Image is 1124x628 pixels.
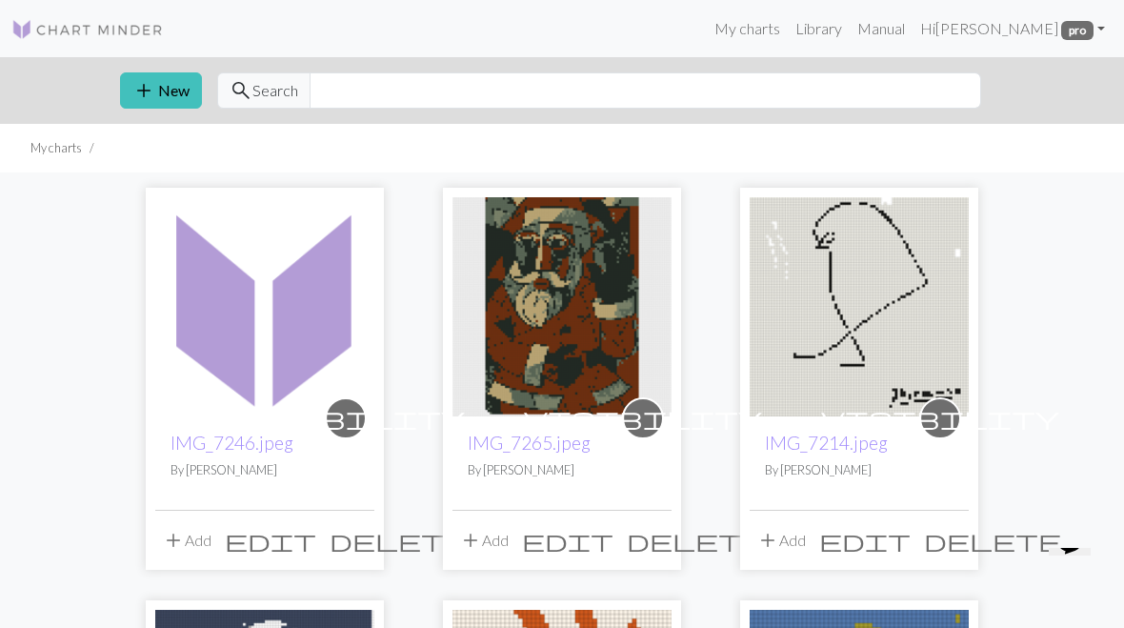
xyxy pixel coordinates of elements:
button: Add [155,522,218,558]
span: edit [225,527,316,554]
button: Add [750,522,813,558]
a: IMG_7214.jpeg [765,432,888,454]
img: IMG_7246.jpeg [155,197,374,416]
span: add [132,77,155,104]
button: Edit [218,522,323,558]
i: private [227,399,465,437]
span: delete [627,527,764,554]
a: Hi[PERSON_NAME] pro [913,10,1113,48]
i: private [821,399,1059,437]
a: Library [788,10,850,48]
span: add [459,527,482,554]
a: IMG_7265.jpeg [452,295,672,314]
button: New [120,72,202,109]
a: Manual [850,10,913,48]
span: pro [1061,21,1094,40]
i: private [524,399,762,437]
span: add [756,527,779,554]
i: Edit [819,529,911,552]
li: My charts [30,139,82,157]
i: Edit [225,529,316,552]
p: By [PERSON_NAME] [468,461,656,479]
img: Logo [11,18,164,41]
button: Delete [620,522,771,558]
a: My charts [707,10,788,48]
a: IMG_7246.jpeg [155,295,374,314]
a: IMG_7246.jpeg [171,432,293,454]
button: Edit [813,522,917,558]
span: visibility [227,403,465,433]
span: Search [252,79,298,102]
button: Delete [323,522,473,558]
a: IMG_7265.jpeg [468,432,591,454]
i: Edit [522,529,613,552]
button: Delete [917,522,1068,558]
p: By [PERSON_NAME] [171,461,359,479]
img: IMG_7214.jpeg [750,197,969,416]
p: By [PERSON_NAME] [765,461,953,479]
span: visibility [524,403,762,433]
a: IMG_7214.jpeg [750,295,969,314]
span: delete [924,527,1061,554]
iframe: chat widget [1041,548,1105,609]
span: visibility [821,403,1059,433]
span: edit [522,527,613,554]
span: edit [819,527,911,554]
span: add [162,527,185,554]
button: Add [452,522,515,558]
span: search [230,77,252,104]
span: delete [330,527,467,554]
img: IMG_7265.jpeg [452,197,672,416]
button: Edit [515,522,620,558]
